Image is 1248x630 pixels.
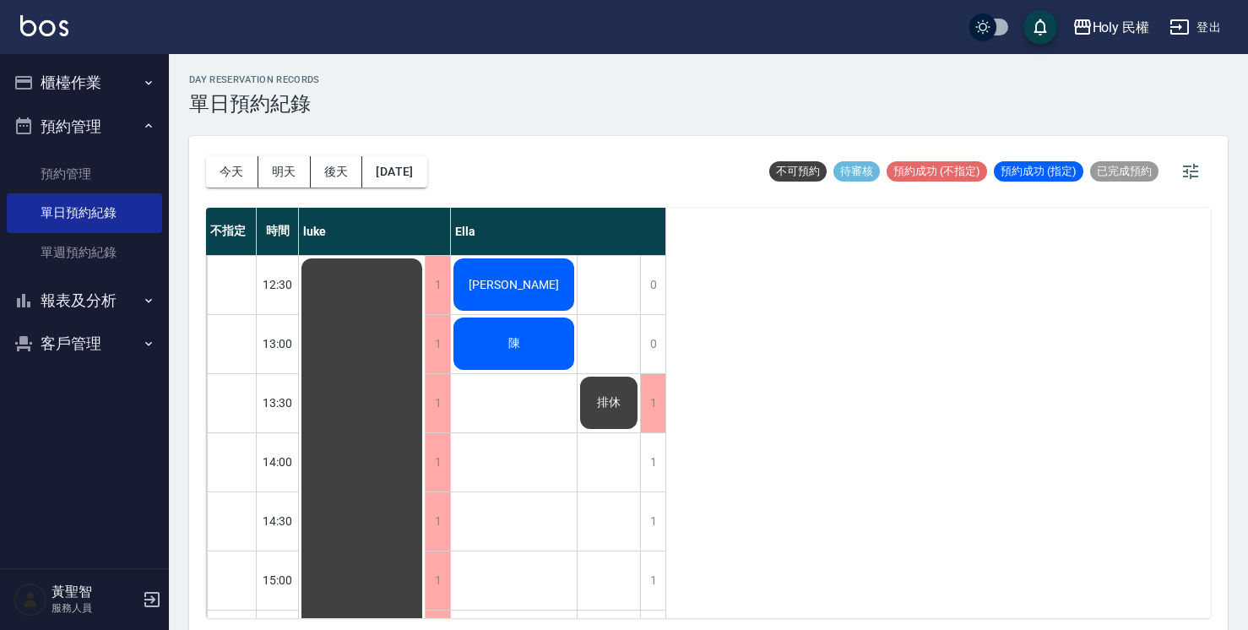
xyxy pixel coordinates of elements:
[311,156,363,187] button: 後天
[1163,12,1228,43] button: 登出
[258,156,311,187] button: 明天
[425,551,450,610] div: 1
[640,551,665,610] div: 1
[640,374,665,432] div: 1
[257,255,299,314] div: 12:30
[640,492,665,551] div: 1
[425,315,450,373] div: 1
[425,492,450,551] div: 1
[1023,10,1057,44] button: save
[1066,10,1157,45] button: Holy 民權
[257,373,299,432] div: 13:30
[7,61,162,105] button: 櫃檯作業
[7,233,162,272] a: 單週預約紀錄
[7,279,162,323] button: 報表及分析
[425,256,450,314] div: 1
[594,395,624,410] span: 排休
[299,208,451,255] div: luke
[189,92,320,116] h3: 單日預約紀錄
[189,74,320,85] h2: day Reservation records
[1090,164,1158,179] span: 已完成預約
[257,314,299,373] div: 13:00
[7,322,162,366] button: 客戶管理
[994,164,1083,179] span: 預約成功 (指定)
[887,164,987,179] span: 預約成功 (不指定)
[640,433,665,492] div: 1
[769,164,827,179] span: 不可預約
[52,584,138,600] h5: 黃聖智
[206,208,257,255] div: 不指定
[833,164,880,179] span: 待審核
[257,432,299,492] div: 14:00
[7,193,162,232] a: 單日預約紀錄
[257,551,299,610] div: 15:00
[451,208,666,255] div: Ella
[465,278,562,291] span: [PERSON_NAME]
[7,155,162,193] a: 預約管理
[257,492,299,551] div: 14:30
[206,156,258,187] button: 今天
[257,208,299,255] div: 時間
[20,15,68,36] img: Logo
[1093,17,1150,38] div: Holy 民權
[640,256,665,314] div: 0
[425,433,450,492] div: 1
[362,156,426,187] button: [DATE]
[7,105,162,149] button: 預約管理
[52,600,138,616] p: 服務人員
[640,315,665,373] div: 0
[425,374,450,432] div: 1
[14,583,47,616] img: Person
[505,336,524,351] span: 陳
